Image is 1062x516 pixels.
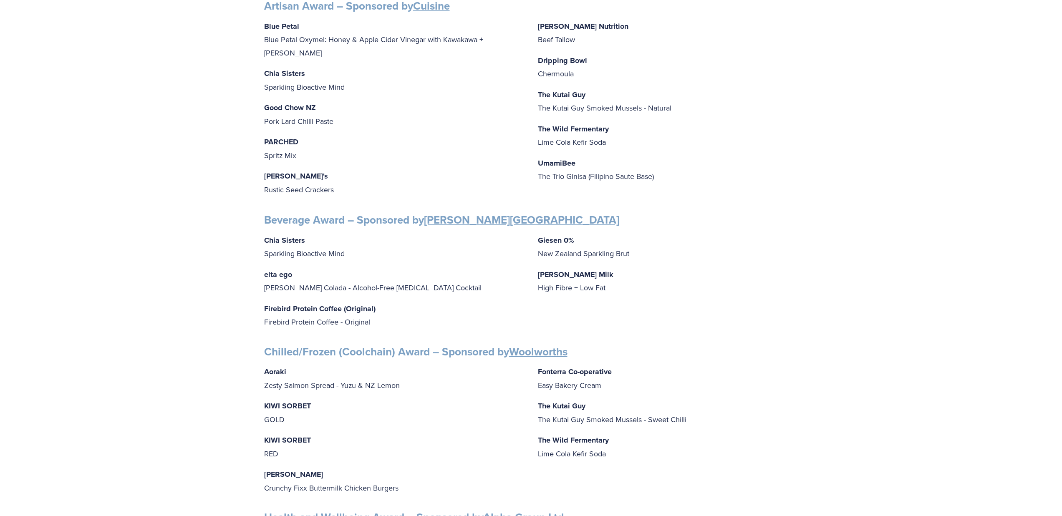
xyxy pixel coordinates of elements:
[264,344,568,360] strong: Chilled/Frozen (Coolchain) Award – Sponsored by
[264,169,525,196] p: Rustic Seed Crackers
[264,269,292,280] strong: elta ego
[538,158,575,169] strong: UmamiBee
[264,366,286,377] strong: Aoraki
[264,102,316,113] strong: Good Chow NZ
[538,54,798,81] p: Chermoula
[538,21,628,32] strong: [PERSON_NAME] Nutrition
[509,344,568,360] a: Woolworths
[264,268,525,294] p: [PERSON_NAME] Colada - Alcohol-Free [MEDICAL_DATA] Cocktail
[264,20,525,60] p: Blue Petal Oxymel: Honey & Apple Cider Vinegar with Kawakawa + [PERSON_NAME]
[538,366,612,377] strong: Fonterra Co-operative
[264,435,311,446] strong: KIWI SORBET
[264,399,525,426] p: GOLD
[264,135,525,162] p: Spritz Mix
[538,88,798,115] p: The Kutai Guy Smoked Mussels - Natural
[424,212,619,228] a: [PERSON_NAME][GEOGRAPHIC_DATA]
[264,21,299,32] strong: Blue Petal
[538,55,587,66] strong: Dripping Bowl
[538,122,798,149] p: Lime Cola Kefir Soda
[264,303,376,314] strong: Firebird Protein Coffee (Original)
[538,89,585,100] strong: The Kutai Guy
[538,123,609,134] strong: The Wild Fermentary
[264,469,323,480] strong: [PERSON_NAME]
[538,235,574,246] strong: Giesen 0%
[264,67,525,93] p: Sparkling Bioactive Mind
[538,234,798,260] p: New Zealand Sparkling Brut
[538,400,585,411] strong: The Kutai Guy
[264,302,525,329] p: Firebird Protein Coffee - Original
[264,136,298,147] strong: PARCHED
[264,365,525,392] p: Zesty Salmon Spread - Yuzu & NZ Lemon
[264,400,311,411] strong: KIWI SORBET
[538,399,798,426] p: The Kutai Guy Smoked Mussels - Sweet Chilli
[264,234,525,260] p: Sparkling Bioactive Mind
[538,268,798,294] p: High Fibre + Low Fat
[264,68,305,79] strong: Chia Sisters
[538,156,798,183] p: The Trio Ginisa (Filipino Saute Base)
[264,235,305,246] strong: Chia Sisters
[538,433,798,460] p: Lime Cola Kefir Soda
[538,20,798,46] p: Beef Tallow
[264,101,525,128] p: Pork Lard Chilli Paste
[264,171,328,181] strong: [PERSON_NAME]'s
[264,212,619,228] strong: Beverage Award – Sponsored by
[264,468,525,494] p: Crunchy Fixx Buttermilk Chicken Burgers
[264,433,525,460] p: RED
[538,365,798,392] p: Easy Bakery Cream
[538,435,609,446] strong: The Wild Fermentary
[538,269,613,280] strong: [PERSON_NAME] Milk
